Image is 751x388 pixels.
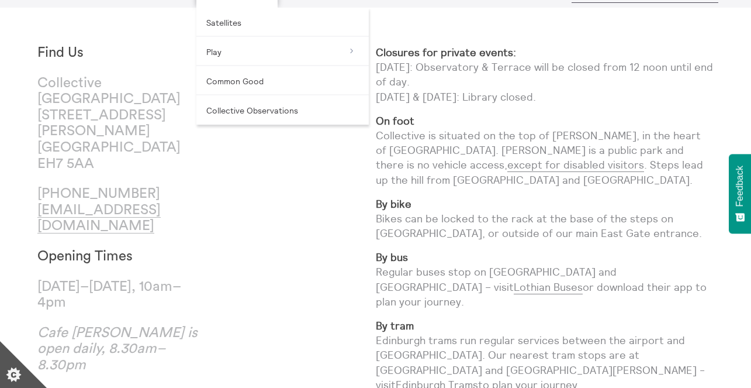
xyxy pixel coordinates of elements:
[37,279,206,311] p: [DATE]–[DATE], 10am–4pm
[376,197,714,241] p: Bikes can be locked to the rack at the base of the steps on [GEOGRAPHIC_DATA], or outside of our ...
[507,158,644,172] a: except for disabled visitors
[514,280,583,294] a: Lothian Buses
[376,319,414,332] strong: By tram
[37,75,206,173] p: Collective [GEOGRAPHIC_DATA] [STREET_ADDRESS][PERSON_NAME] [GEOGRAPHIC_DATA] EH7 5AA
[37,46,84,60] strong: Find Us
[376,250,714,309] p: Regular buses stop on [GEOGRAPHIC_DATA] and [GEOGRAPHIC_DATA] – visit or download their app to pl...
[196,37,369,66] a: Play
[196,8,369,37] a: Satellites
[37,203,161,234] a: [EMAIL_ADDRESS][DOMAIN_NAME]
[37,186,206,235] p: [PHONE_NUMBER]
[735,166,745,207] span: Feedback
[376,46,516,59] strong: Closures for private events:
[376,114,714,187] p: Collective is situated on the top of [PERSON_NAME], in the heart of [GEOGRAPHIC_DATA]. [PERSON_NA...
[376,114,414,128] strong: On foot
[196,66,369,95] a: Common Good
[196,95,369,125] a: Collective Observations
[729,154,751,234] button: Feedback - Show survey
[37,326,198,372] em: Cafe [PERSON_NAME] is open daily, 8.30am–8.30pm
[376,45,714,104] p: [DATE]: Observatory & Terrace will be closed from 12 noon until end of day. [DATE] & [DATE]: Libr...
[376,250,408,264] strong: By bus
[37,249,133,263] strong: Opening Times
[376,197,411,211] strong: By bike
